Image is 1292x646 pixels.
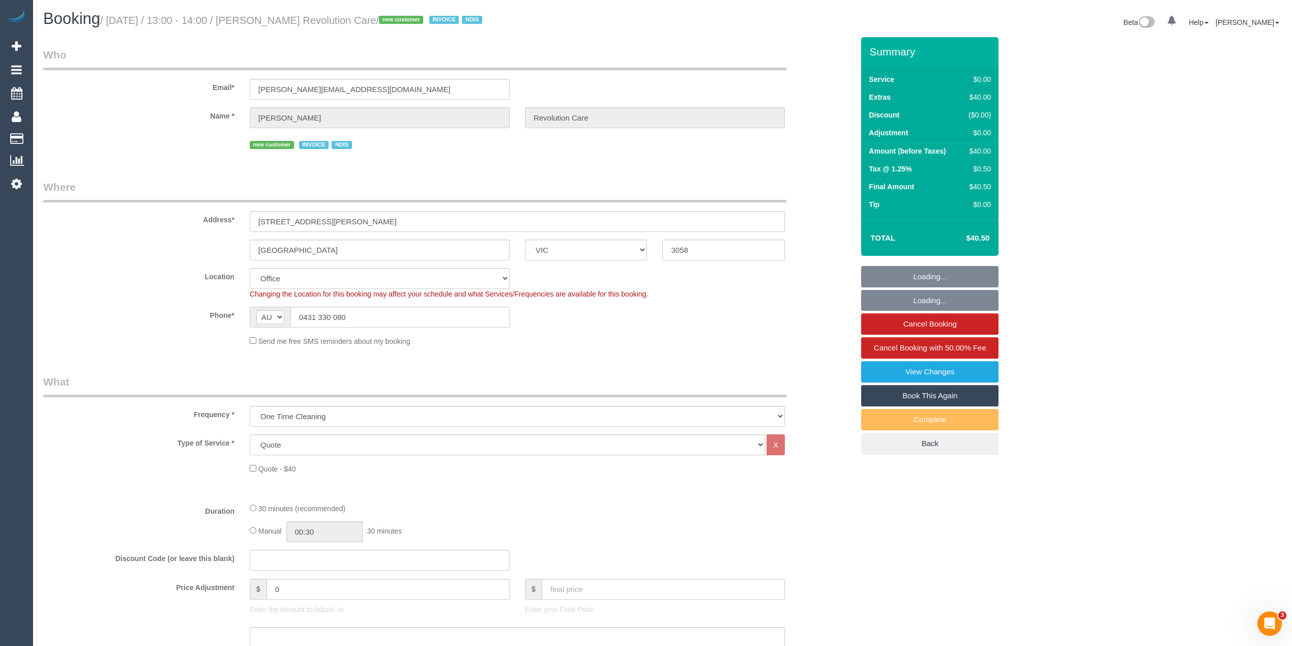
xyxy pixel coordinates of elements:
label: Final Amount [869,182,914,192]
label: Name * [36,107,242,121]
legend: Where [43,180,786,202]
label: Duration [36,503,242,516]
span: Manual [258,527,282,535]
label: Amount (before Taxes) [869,146,946,156]
label: Phone* [36,307,242,320]
input: Phone* [290,307,510,328]
label: Address* [36,211,242,225]
label: Discount [869,110,899,120]
label: Extras [869,92,891,102]
a: Back [861,433,999,454]
strong: Total [870,233,895,242]
a: Book This Again [861,385,999,406]
label: Service [869,74,894,84]
input: First Name* [250,107,510,128]
p: Enter your Final Price [525,604,785,614]
span: $ [525,579,542,600]
div: $0.00 [964,128,991,138]
label: Frequency * [36,406,242,420]
span: Cancel Booking with 50.00% Fee [874,343,986,352]
span: 30 minutes (recommended) [258,505,345,513]
img: Automaid Logo [6,10,26,24]
img: New interface [1138,16,1155,30]
span: INVOICE [299,141,329,149]
div: $40.00 [964,146,991,156]
a: Cancel Booking with 50.00% Fee [861,337,999,359]
label: Type of Service * [36,434,242,448]
span: NDIS [332,141,351,149]
span: new customer [250,141,294,149]
span: Booking [43,10,100,27]
iframe: Intercom live chat [1257,611,1282,636]
input: Post Code* [662,240,785,260]
h3: Summary [869,46,993,57]
span: Changing the Location for this booking may affect your schedule and what Services/Frequencies are... [250,290,648,298]
label: Adjustment [869,128,908,138]
span: NDIS [462,16,482,24]
span: $ [250,579,267,600]
label: Price Adjustment [36,579,242,593]
input: final price [542,579,785,600]
div: $0.00 [964,199,991,210]
a: Cancel Booking [861,313,999,335]
div: $40.00 [964,92,991,102]
span: new customer [379,16,423,24]
span: Send me free SMS reminders about my booking [258,337,410,345]
div: $0.00 [964,74,991,84]
h4: $40.50 [935,234,989,243]
input: Last Name* [525,107,785,128]
span: 3 [1278,611,1286,620]
span: / [376,15,485,26]
label: Tip [869,199,879,210]
div: ($0.00) [964,110,991,120]
label: Tax @ 1.25% [869,164,912,174]
a: View Changes [861,361,999,383]
label: Email* [36,79,242,93]
input: Suburb* [250,240,510,260]
span: 30 minutes [367,527,401,535]
label: Discount Code (or leave this blank) [36,550,242,564]
div: $40.50 [964,182,991,192]
div: $0.50 [964,164,991,174]
span: INVOICE [429,16,459,24]
span: Quote - $40 [258,465,296,473]
input: Email* [250,79,510,100]
a: [PERSON_NAME] [1216,18,1279,26]
label: Location [36,268,242,282]
p: Enter the Amount to Adjust, or [250,604,510,614]
legend: Who [43,47,786,70]
a: Help [1189,18,1209,26]
a: Beta [1124,18,1155,26]
small: / [DATE] / 13:00 - 14:00 / [PERSON_NAME] Revolution Care [100,15,485,26]
legend: What [43,374,786,397]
